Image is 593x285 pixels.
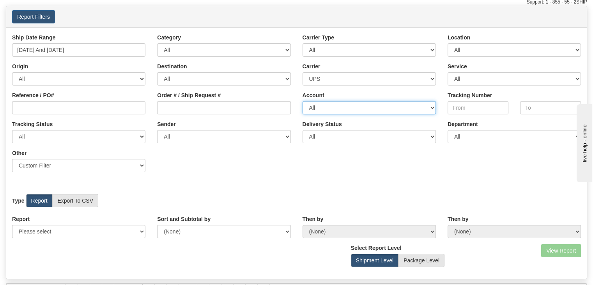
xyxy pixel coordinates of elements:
label: Category [157,34,181,41]
label: Shipment Level [351,254,399,267]
input: From [448,101,508,114]
label: Destination [157,62,187,70]
label: Department [448,120,478,128]
label: Tracking Number [448,91,492,99]
label: Origin [12,62,28,70]
label: Type [12,197,25,205]
iframe: chat widget [575,103,592,182]
button: View Report [541,244,581,257]
label: Export To CSV [52,194,98,207]
label: Report [12,215,30,223]
label: Sender [157,120,175,128]
label: Sort and Subtotal by [157,215,211,223]
label: Carrier [303,62,320,70]
label: Other [12,149,27,157]
label: Account [303,91,324,99]
label: Report [26,194,53,207]
label: Service [448,62,467,70]
label: Location [448,34,470,41]
div: live help - online [6,7,72,12]
label: Reference / PO# [12,91,54,99]
label: Then by [303,215,324,223]
label: Tracking Status [12,120,53,128]
label: Order # / Ship Request # [157,91,221,99]
label: Ship Date Range [12,34,55,41]
select: Please ensure data set in report has been RECENTLY tracked from your Shipment History [303,130,436,143]
label: Package Level [398,254,444,267]
label: Select Report Level [351,244,402,252]
input: To [520,101,581,114]
label: Carrier Type [303,34,334,41]
label: Please ensure data set in report has been RECENTLY tracked from your Shipment History [303,120,342,128]
label: Then by [448,215,469,223]
button: Report Filters [12,10,55,23]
